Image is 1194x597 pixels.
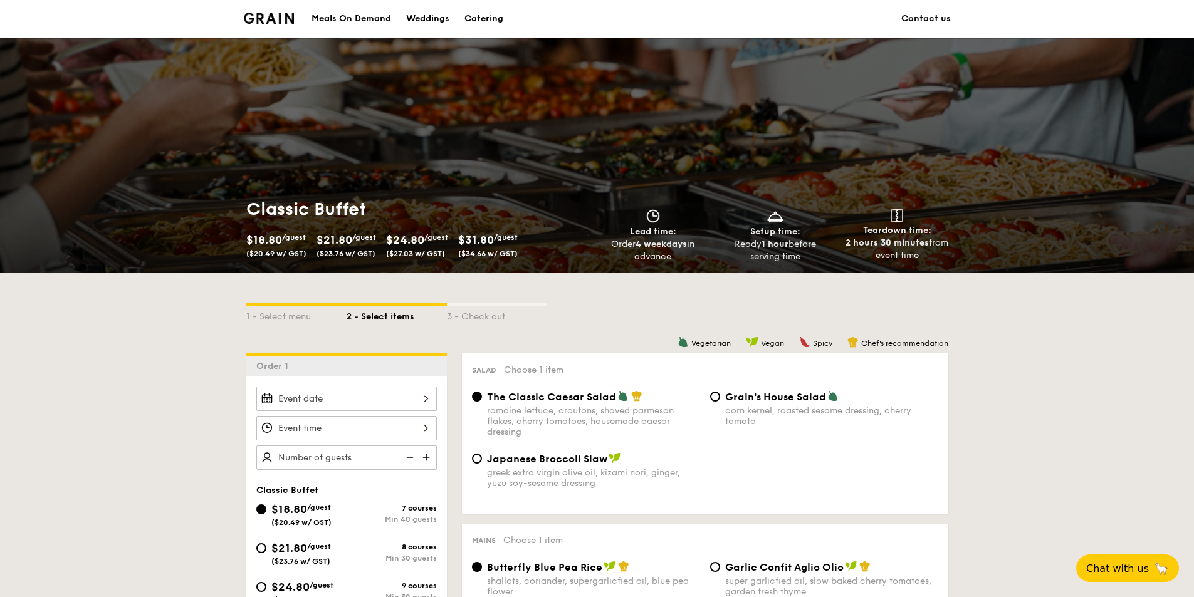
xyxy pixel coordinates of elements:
[891,209,903,222] img: icon-teardown.65201eee.svg
[746,336,758,348] img: icon-vegan.f8ff3823.svg
[347,515,437,524] div: Min 40 guests
[710,392,720,402] input: Grain's House Saladcorn kernel, roasted sesame dressing, cherry tomato
[487,453,607,465] span: Japanese Broccoli Slaw
[347,306,447,323] div: 2 - Select items
[487,561,602,573] span: Butterfly Blue Pea Rice
[710,562,720,572] input: Garlic Confit Aglio Oliosuper garlicfied oil, slow baked cherry tomatoes, garden fresh thyme
[678,336,689,348] img: icon-vegetarian.fe4039eb.svg
[256,361,293,371] span: Order 1
[271,518,332,527] span: ($20.49 w/ GST)
[256,504,266,514] input: $18.80/guest($20.49 w/ GST)7 coursesMin 40 guests
[246,249,306,258] span: ($20.49 w/ GST)
[487,576,700,597] div: shallots, coriander, supergarlicfied oil, blue pea flower
[386,233,424,247] span: $24.80
[246,198,592,221] h1: Classic Buffet
[458,233,494,247] span: $31.80
[494,233,518,242] span: /guest
[1154,561,1169,576] span: 🦙
[761,339,784,348] span: Vegan
[310,581,333,589] span: /guest
[813,339,832,348] span: Spicy
[1076,554,1179,582] button: Chat with us🦙
[846,237,929,248] strong: 2 hours 30 minutes
[244,13,295,24] img: Grain
[246,233,282,247] span: $18.80
[719,238,831,263] div: Ready before serving time
[631,390,642,402] img: icon-chef-hat.a58ddaea.svg
[256,445,437,470] input: Number of guests
[256,387,437,411] input: Event date
[617,390,629,402] img: icon-vegetarian.fe4039eb.svg
[504,365,563,375] span: Choose 1 item
[256,543,266,553] input: $21.80/guest($23.76 w/ GST)8 coursesMin 30 guests
[418,445,437,469] img: icon-add.58712e84.svg
[347,581,437,590] div: 9 courses
[256,416,437,440] input: Event time
[827,390,839,402] img: icon-vegetarian.fe4039eb.svg
[861,339,948,348] span: Chef's recommendation
[863,225,931,236] span: Teardown time:
[604,561,616,572] img: icon-vegan.f8ff3823.svg
[725,405,938,427] div: corn kernel, roasted sesame dressing, cherry tomato
[271,541,307,555] span: $21.80
[399,445,418,469] img: icon-reduce.1d2dbef1.svg
[271,580,310,594] span: $24.80
[847,336,859,348] img: icon-chef-hat.a58ddaea.svg
[725,561,844,573] span: Garlic Confit Aglio Olio
[487,405,700,437] div: romaine lettuce, croutons, shaved parmesan flakes, cherry tomatoes, housemade caesar dressing
[472,562,482,572] input: Butterfly Blue Pea Riceshallots, coriander, supergarlicfied oil, blue pea flower
[271,502,307,516] span: $18.80
[472,454,482,464] input: Japanese Broccoli Slawgreek extra virgin olive oil, kizami nori, ginger, yuzu soy-sesame dressing
[725,576,938,597] div: super garlicfied oil, slow baked cherry tomatoes, garden fresh thyme
[487,467,700,489] div: greek extra virgin olive oil, kizami nori, ginger, yuzu soy-sesame dressing
[347,542,437,551] div: 8 courses
[352,233,376,242] span: /guest
[271,557,330,566] span: ($23.76 w/ GST)
[256,485,318,496] span: Classic Buffet
[750,226,800,237] span: Setup time:
[386,249,445,258] span: ($27.03 w/ GST)
[597,238,710,263] div: Order in advance
[458,249,518,258] span: ($34.66 w/ GST)
[691,339,731,348] span: Vegetarian
[725,391,826,403] span: Grain's House Salad
[472,536,496,545] span: Mains
[472,366,496,375] span: Salad
[636,239,687,249] strong: 4 weekdays
[799,336,810,348] img: icon-spicy.37a8142b.svg
[317,233,352,247] span: $21.80
[859,561,871,572] img: icon-chef-hat.a58ddaea.svg
[1086,563,1149,574] span: Chat with us
[472,392,482,402] input: The Classic Caesar Saladromaine lettuce, croutons, shaved parmesan flakes, cherry tomatoes, house...
[246,306,347,323] div: 1 - Select menu
[503,535,563,546] span: Choose 1 item
[244,13,295,24] a: Logotype
[618,561,629,572] img: icon-chef-hat.a58ddaea.svg
[347,554,437,563] div: Min 30 guests
[307,503,331,512] span: /guest
[487,391,616,403] span: The Classic Caesar Salad
[845,561,857,572] img: icon-vegan.f8ff3823.svg
[766,209,785,223] img: icon-dish.430c3a2e.svg
[447,306,547,323] div: 3 - Check out
[644,209,662,223] img: icon-clock.2db775ea.svg
[347,504,437,512] div: 7 courses
[841,237,953,262] div: from event time
[256,582,266,592] input: $24.80/guest($27.03 w/ GST)9 coursesMin 30 guests
[307,542,331,551] span: /guest
[424,233,448,242] span: /guest
[762,239,788,249] strong: 1 hour
[630,226,676,237] span: Lead time:
[317,249,375,258] span: ($23.76 w/ GST)
[609,452,621,464] img: icon-vegan.f8ff3823.svg
[282,233,306,242] span: /guest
